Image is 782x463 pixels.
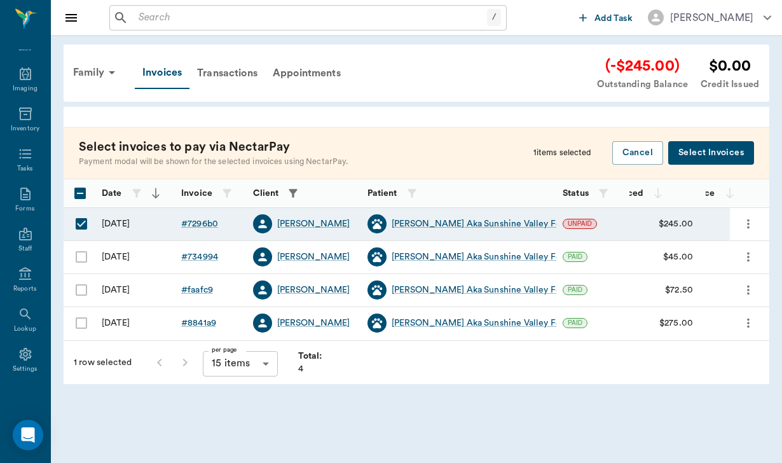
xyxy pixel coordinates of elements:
button: [PERSON_NAME] [638,6,781,29]
div: Lookup [14,324,36,334]
div: $45.00 [663,251,693,263]
button: Add Task [574,6,638,29]
div: 4 [298,350,322,375]
span: PAID [563,319,587,328]
div: / [487,9,501,26]
a: #7296b0 [181,218,218,230]
a: [PERSON_NAME] [277,251,350,263]
button: Cancel [612,141,663,165]
div: $275.00 [659,317,693,329]
div: Imaging [13,84,38,93]
a: [PERSON_NAME] Aka Sunshine Valley Fergus [392,284,579,296]
a: [PERSON_NAME] Aka Sunshine Valley Fergus [392,317,579,329]
div: Credit Issued [701,78,759,92]
input: Search [134,9,487,27]
a: [PERSON_NAME] Aka Sunshine Valley Fergus [392,218,579,230]
div: (-$245.00) [597,55,688,78]
div: # 8841a9 [181,317,216,329]
a: [PERSON_NAME] Aka Sunshine Valley Fergus [392,251,579,263]
a: Appointments [265,58,348,88]
div: $72.50 [665,284,693,296]
span: PAID [563,286,587,294]
span: PAID [563,252,587,261]
div: 15 items [203,351,278,377]
button: more [738,246,758,268]
strong: Status [563,189,589,198]
a: [PERSON_NAME] [277,317,350,329]
a: Transactions [189,58,265,88]
button: more [738,279,758,301]
button: more [738,213,758,235]
div: Inventory [11,124,39,134]
button: more [738,312,758,334]
div: Outstanding Balance [597,78,688,92]
div: 07/03/25 [102,317,130,329]
div: 10/10/25 [102,218,130,230]
a: #734994 [181,251,218,263]
strong: Date [102,189,122,198]
div: # faafc9 [181,284,213,296]
div: $0.00 [701,55,759,78]
p: Select invoices to pay via NectarPay [79,138,533,156]
div: 09/22/25 [102,251,130,263]
div: 07/18/25 [102,284,130,296]
div: Staff [18,244,32,254]
div: # 7296b0 [181,218,218,230]
p: Payment modal will be shown for the selected invoices using NectarPay. [79,156,384,168]
label: per page [212,345,237,354]
a: Invoices [135,57,189,89]
span: UNPAID [563,219,596,228]
strong: Client [253,189,279,198]
strong: Patient [367,189,397,198]
strong: Invoice [181,189,212,198]
a: [PERSON_NAME] [277,218,350,230]
div: Tasks [17,164,33,174]
a: #faafc9 [181,284,213,296]
div: # 734994 [181,251,218,263]
div: [PERSON_NAME] [670,10,753,25]
strong: Total: [298,352,322,361]
a: [PERSON_NAME] [277,284,350,296]
button: Close drawer [58,5,84,31]
div: Family [65,57,127,88]
div: Forms [15,204,34,214]
div: $245.00 [659,218,693,230]
p: 1 items selected [533,147,592,159]
button: Select Invoices [668,141,754,165]
div: Reports [13,284,37,294]
a: #8841a9 [181,317,216,329]
div: Open Intercom Messenger [13,420,43,450]
div: Settings [13,364,38,374]
div: 1 row selected [74,356,132,369]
